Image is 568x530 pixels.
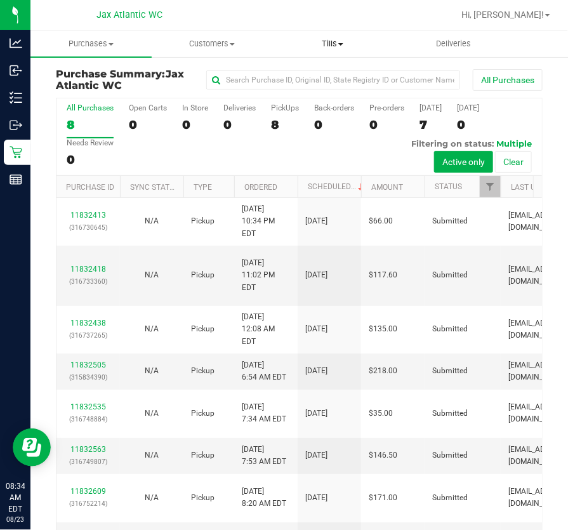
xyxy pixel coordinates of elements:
div: 0 [67,152,114,167]
iframe: Resource center [13,428,51,467]
div: Pre-orders [369,103,404,112]
a: 11832609 [70,487,106,496]
a: 11832563 [70,445,106,454]
button: N/A [145,323,159,335]
span: $146.50 [369,449,397,461]
a: Filter [480,176,501,197]
div: Deliveries [223,103,256,112]
button: N/A [145,269,159,281]
button: N/A [145,492,159,504]
button: N/A [145,215,159,227]
a: Ordered [244,183,277,192]
span: [DATE] [305,365,327,377]
a: 11832505 [70,361,106,369]
span: $171.00 [369,492,397,504]
span: $66.00 [369,215,393,227]
a: Amount [371,183,403,192]
div: [DATE] [419,103,442,112]
button: N/A [145,407,159,420]
span: Pickup [191,365,215,377]
span: [DATE] 10:34 PM EDT [242,203,290,240]
a: 11832413 [70,211,106,220]
div: 0 [223,117,256,132]
button: N/A [145,449,159,461]
p: (316752214) [64,498,112,510]
inline-svg: Outbound [10,119,22,131]
div: [DATE] [457,103,479,112]
span: Pickup [191,407,215,420]
div: 0 [369,117,404,132]
span: Deliveries [419,38,488,50]
span: [DATE] 7:53 AM EDT [242,444,286,468]
div: Needs Review [67,138,114,147]
inline-svg: Analytics [10,37,22,50]
span: Pickup [191,492,215,504]
p: (316749807) [64,456,112,468]
a: Deliveries [393,30,515,57]
a: Customers [152,30,273,57]
div: 0 [182,117,208,132]
a: Status [435,182,462,191]
div: 8 [271,117,299,132]
span: Submitted [432,407,468,420]
span: [DATE] 8:20 AM EDT [242,486,286,510]
span: Submitted [432,449,468,461]
span: Customers [152,38,272,50]
span: Not Applicable [145,216,159,225]
p: (316737265) [64,329,112,341]
span: Multiple [496,138,532,149]
span: Purchases [30,38,152,50]
div: 8 [67,117,114,132]
span: Filtering on status: [411,138,494,149]
span: [DATE] [305,407,327,420]
span: Not Applicable [145,324,159,333]
span: Hi, [PERSON_NAME]! [461,10,544,20]
button: Clear [495,151,532,173]
span: $218.00 [369,365,397,377]
a: 11832418 [70,265,106,274]
span: [DATE] 11:02 PM EDT [242,257,290,294]
h3: Purchase Summary: [56,69,206,91]
span: Submitted [432,215,468,227]
div: PickUps [271,103,299,112]
a: Type [194,183,212,192]
p: (316733360) [64,275,112,288]
div: Back-orders [314,103,354,112]
p: (315834390) [64,371,112,383]
div: All Purchases [67,103,114,112]
p: (316748884) [64,413,112,425]
p: 08/23 [6,515,25,524]
span: [DATE] [305,492,327,504]
span: Submitted [432,269,468,281]
p: (316730645) [64,222,112,234]
span: Pickup [191,215,215,227]
span: Pickup [191,323,215,335]
span: [DATE] 7:34 AM EDT [242,401,286,425]
span: Submitted [432,492,468,504]
a: 11832535 [70,402,106,411]
inline-svg: Reports [10,173,22,186]
span: Jax Atlantic WC [56,68,184,91]
span: Not Applicable [145,493,159,502]
span: Tills [273,38,393,50]
span: Not Applicable [145,409,159,418]
span: Submitted [432,365,468,377]
a: Scheduled [308,182,366,191]
button: N/A [145,365,159,377]
span: Pickup [191,449,215,461]
span: $135.00 [369,323,397,335]
div: In Store [182,103,208,112]
span: [DATE] [305,215,327,227]
div: 0 [314,117,354,132]
span: $35.00 [369,407,393,420]
span: [DATE] [305,449,327,461]
div: Open Carts [129,103,167,112]
span: Pickup [191,269,215,281]
span: Submitted [432,323,468,335]
span: [DATE] [305,323,327,335]
a: Purchases [30,30,152,57]
input: Search Purchase ID, Original ID, State Registry ID or Customer Name... [206,70,460,89]
a: 11832438 [70,319,106,328]
span: Not Applicable [145,270,159,279]
inline-svg: Inbound [10,64,22,77]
